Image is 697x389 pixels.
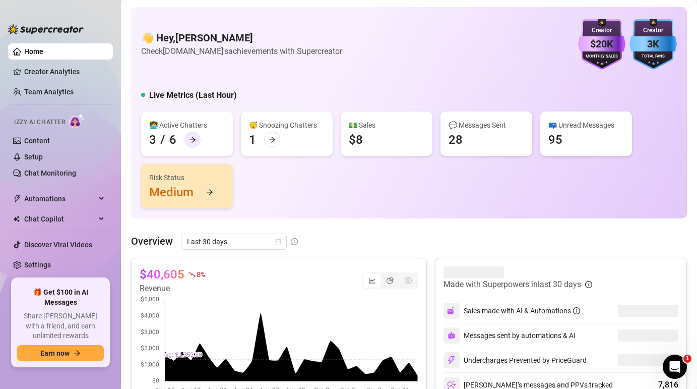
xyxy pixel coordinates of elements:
iframe: Intercom live chat [663,355,687,379]
a: Creator Analytics [24,64,105,80]
span: line-chart [368,277,375,284]
div: Total Fans [629,53,677,60]
span: Automations [24,191,96,207]
span: info-circle [573,307,580,314]
div: 28 [449,132,463,148]
span: calendar [275,239,281,245]
div: 1 [249,132,256,148]
button: Earn nowarrow-right [17,345,104,361]
img: logo-BBDzfeDw.svg [8,24,84,34]
span: thunderbolt [13,195,21,203]
img: purple-badge-B9DA21FR.svg [578,19,625,70]
article: Check [DOMAIN_NAME]'s achievements with Supercreator [141,45,342,58]
div: Messages sent by automations & AI [443,327,576,344]
div: 95 [548,132,562,148]
span: Chat Copilot [24,211,96,227]
span: Izzy AI Chatter [14,118,65,127]
div: $8 [349,132,363,148]
a: Home [24,47,43,55]
div: 😴 Snoozing Chatters [249,120,325,131]
span: arrow-right [206,189,213,196]
span: 1 [683,355,691,363]
div: 👩‍💻 Active Chatters [149,120,225,131]
div: Undercharges Prevented by PriceGuard [443,352,587,368]
span: fall [188,271,196,278]
div: Sales made with AI & Automations [464,305,580,316]
img: svg%3e [447,356,456,365]
div: 6 [169,132,176,148]
h5: Live Metrics (Last Hour) [149,89,237,101]
div: 3K [629,36,677,52]
a: Content [24,137,50,145]
h4: 👋 Hey, [PERSON_NAME] [141,31,342,45]
img: svg%3e [448,331,456,340]
div: 💵 Sales [349,120,424,131]
img: blue-badge-DgoSNQY1.svg [629,19,677,70]
div: Risk Status [149,172,225,183]
div: 📪 Unread Messages [548,120,624,131]
a: Team Analytics [24,88,74,96]
span: dollar-circle [405,277,412,284]
span: pie-chart [387,277,394,284]
img: svg%3e [447,306,456,315]
div: Creator [578,26,625,35]
article: Overview [131,234,173,249]
span: arrow-right [269,136,276,143]
span: arrow-right [74,350,81,357]
img: AI Chatter [69,114,85,128]
div: $20K [578,36,625,52]
span: info-circle [291,238,298,245]
span: 8 % [197,269,204,279]
a: Discover Viral Videos [24,241,92,249]
div: Creator [629,26,677,35]
span: info-circle [585,281,592,288]
div: Monthly Sales [578,53,625,60]
div: segmented control [362,272,418,289]
img: Chat Copilot [13,215,20,223]
span: Share [PERSON_NAME] with a friend, and earn unlimited rewards [17,311,104,341]
a: Chat Monitoring [24,169,76,177]
div: 3 [149,132,156,148]
span: Earn now [40,349,70,357]
article: Revenue [140,283,204,295]
article: Made with Superpowers in last 30 days [443,279,581,291]
span: Last 30 days [187,234,281,249]
span: 🎁 Get $100 in AI Messages [17,288,104,307]
div: 💬 Messages Sent [449,120,524,131]
span: arrow-right [189,136,196,143]
a: Settings [24,261,51,269]
a: Setup [24,153,43,161]
article: $40,605 [140,266,184,283]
